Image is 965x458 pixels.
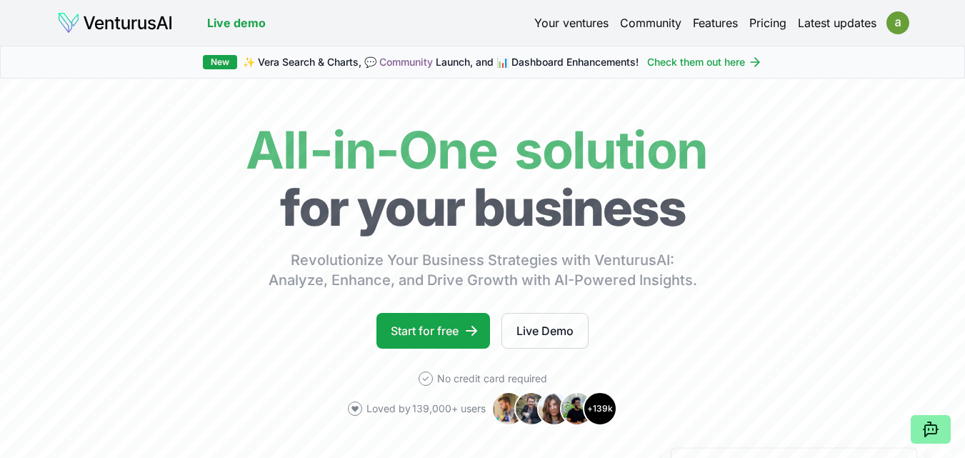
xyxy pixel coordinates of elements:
[501,313,589,349] a: Live Demo
[749,14,786,31] a: Pricing
[203,55,237,69] div: New
[243,55,639,69] span: ✨ Vera Search & Charts, 💬 Launch, and 📊 Dashboard Enhancements!
[207,14,266,31] a: Live demo
[57,11,173,34] img: logo
[534,14,609,31] a: Your ventures
[491,392,526,426] img: Avatar 1
[693,14,738,31] a: Features
[886,11,909,34] img: ACg8ocKrUe1KdPUsK9pdV3FzkTWO2Z4T_G2Jtra7xQWjTg6pOGCIvg=s96-c
[379,56,433,68] a: Community
[537,392,571,426] img: Avatar 3
[376,313,490,349] a: Start for free
[620,14,681,31] a: Community
[798,14,876,31] a: Latest updates
[514,392,549,426] img: Avatar 2
[647,55,762,69] a: Check them out here
[560,392,594,426] img: Avatar 4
